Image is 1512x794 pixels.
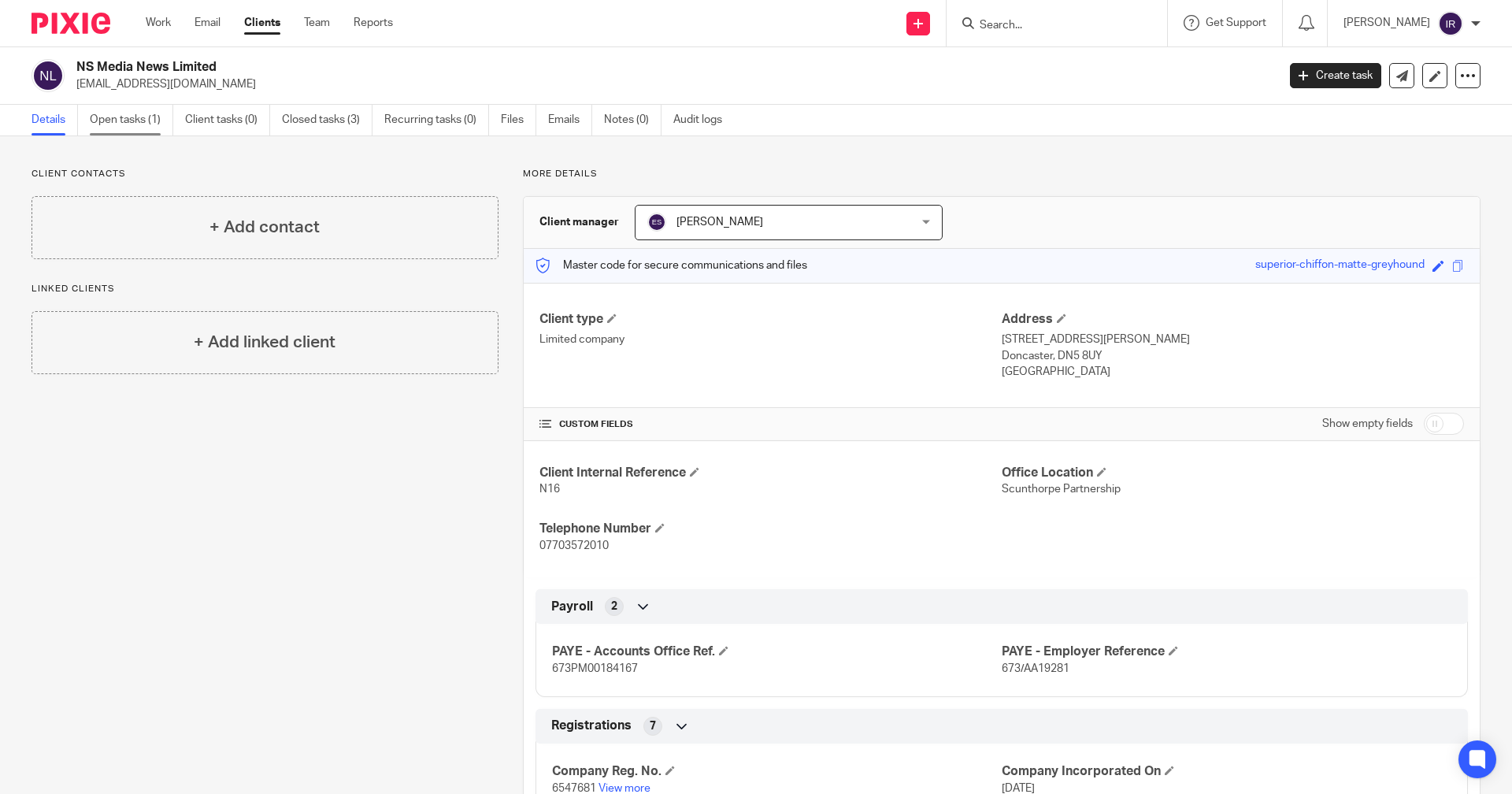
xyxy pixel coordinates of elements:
[209,215,320,239] h4: + Add contact
[647,213,666,232] img: svg%3E
[611,599,617,614] span: 2
[1002,348,1464,364] p: Doncaster, DN5 8UY
[194,330,335,354] h4: + Add linked client
[195,15,220,31] a: Email
[1255,257,1425,275] div: superior-chiffon-matte-greyhound
[552,783,596,794] span: 6547681
[1002,663,1069,674] span: 673/AA19281
[384,105,489,135] a: Recurring tasks (0)
[1322,416,1413,432] label: Show empty fields
[31,13,110,34] img: Pixie
[1002,783,1035,794] span: [DATE]
[76,76,1266,92] p: [EMAIL_ADDRESS][DOMAIN_NAME]
[551,718,632,734] span: Registrations
[535,258,807,273] p: Master code for secure communications and files
[539,540,609,551] span: 07703572010
[539,418,1002,431] h4: CUSTOM FIELDS
[1002,332,1464,347] p: [STREET_ADDRESS][PERSON_NAME]
[1002,364,1464,380] p: [GEOGRAPHIC_DATA]
[539,465,1002,481] h4: Client Internal Reference
[282,105,372,135] a: Closed tasks (3)
[31,283,498,295] p: Linked clients
[552,663,638,674] span: 673PM00184167
[1002,644,1451,660] h4: PAYE - Employer Reference
[1206,17,1266,28] span: Get Support
[304,15,330,31] a: Team
[354,15,393,31] a: Reports
[31,168,498,180] p: Client contacts
[1002,484,1121,495] span: Scunthorpe Partnership
[978,19,1120,33] input: Search
[539,311,1002,328] h4: Client type
[31,59,65,92] img: svg%3E
[539,214,619,230] h3: Client manager
[1002,465,1464,481] h4: Office Location
[673,105,734,135] a: Audit logs
[548,105,592,135] a: Emails
[598,783,650,794] a: View more
[539,484,560,495] span: N16
[1438,11,1463,36] img: svg%3E
[1002,763,1451,780] h4: Company Incorporated On
[552,644,1002,660] h4: PAYE - Accounts Office Ref.
[539,521,1002,537] h4: Telephone Number
[76,59,1028,76] h2: NS Media News Limited
[604,105,661,135] a: Notes (0)
[523,168,1480,180] p: More details
[539,332,1002,347] p: Limited company
[31,105,78,135] a: Details
[185,105,270,135] a: Client tasks (0)
[146,15,171,31] a: Work
[501,105,536,135] a: Files
[551,599,593,615] span: Payroll
[676,217,763,228] span: [PERSON_NAME]
[1290,63,1381,88] a: Create task
[244,15,280,31] a: Clients
[90,105,173,135] a: Open tasks (1)
[1002,311,1464,328] h4: Address
[1343,15,1430,31] p: [PERSON_NAME]
[650,718,656,734] span: 7
[552,763,1002,780] h4: Company Reg. No.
